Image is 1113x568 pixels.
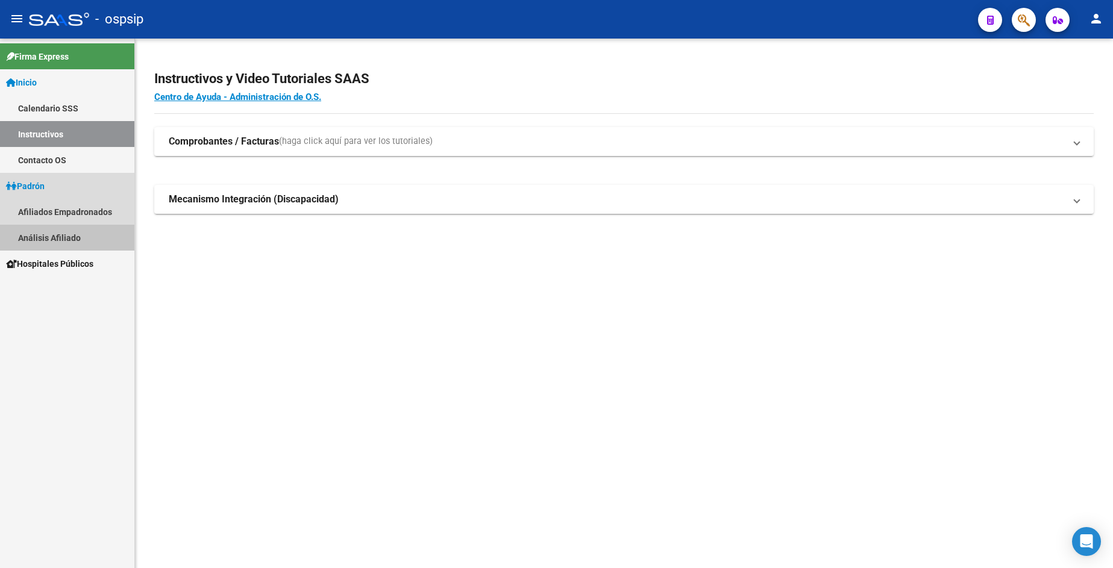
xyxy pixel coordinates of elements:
strong: Comprobantes / Facturas [169,135,279,148]
span: Inicio [6,76,37,89]
span: Hospitales Públicos [6,257,93,270]
mat-expansion-panel-header: Comprobantes / Facturas(haga click aquí para ver los tutoriales) [154,127,1094,156]
strong: Mecanismo Integración (Discapacidad) [169,193,339,206]
span: Firma Express [6,50,69,63]
mat-icon: menu [10,11,24,26]
span: - ospsip [95,6,143,33]
a: Centro de Ayuda - Administración de O.S. [154,92,321,102]
span: Padrón [6,179,45,193]
div: Open Intercom Messenger [1072,527,1101,556]
mat-icon: person [1089,11,1103,26]
h2: Instructivos y Video Tutoriales SAAS [154,67,1094,90]
span: (haga click aquí para ver los tutoriales) [279,135,433,148]
mat-expansion-panel-header: Mecanismo Integración (Discapacidad) [154,185,1094,214]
